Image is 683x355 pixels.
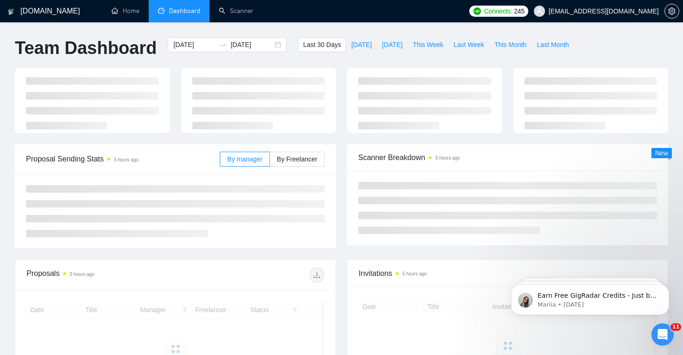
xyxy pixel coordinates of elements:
[514,6,524,16] span: 245
[219,7,253,15] a: searchScanner
[112,7,139,15] a: homeHome
[359,268,657,279] span: Invitations
[536,8,543,14] span: user
[377,37,407,52] button: [DATE]
[448,37,489,52] button: Last Week
[173,40,216,50] input: Start date
[413,40,443,50] span: This Week
[473,7,481,15] img: upwork-logo.png
[537,40,569,50] span: Last Month
[407,37,448,52] button: This Week
[402,271,427,276] time: 5 hours ago
[277,155,317,163] span: By Freelancer
[655,149,668,157] span: New
[219,41,227,48] span: to
[484,6,512,16] span: Connects:
[158,7,164,14] span: dashboard
[351,40,372,50] span: [DATE]
[489,37,532,52] button: This Month
[532,37,574,52] button: Last Month
[15,37,157,59] h1: Team Dashboard
[358,152,657,163] span: Scanner Breakdown
[664,7,679,15] a: setting
[70,272,94,277] time: 5 hours ago
[382,40,402,50] span: [DATE]
[114,157,138,162] time: 5 hours ago
[346,37,377,52] button: [DATE]
[219,41,227,48] span: swap-right
[494,40,526,50] span: This Month
[230,40,273,50] input: End date
[497,265,683,330] iframe: Intercom notifications message
[435,155,460,161] time: 5 hours ago
[670,323,681,331] span: 11
[303,40,341,50] span: Last 30 Days
[298,37,346,52] button: Last 30 Days
[26,268,176,282] div: Proposals
[227,155,262,163] span: By manager
[664,4,679,19] button: setting
[651,323,674,346] iframe: Intercom live chat
[8,4,14,19] img: logo
[169,7,200,15] span: Dashboard
[26,153,220,165] span: Proposal Sending Stats
[453,40,484,50] span: Last Week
